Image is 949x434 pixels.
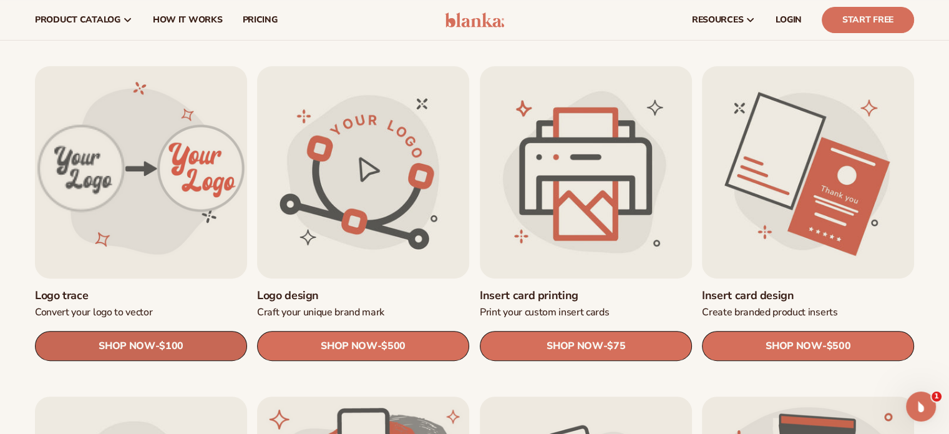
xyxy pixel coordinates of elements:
[932,392,942,402] span: 1
[776,15,802,25] span: LOGIN
[906,392,936,422] iframe: Intercom live chat
[99,340,155,352] span: SHOP NOW
[242,15,277,25] span: pricing
[159,341,183,353] span: $100
[257,289,469,303] a: Logo design
[480,332,692,362] a: SHOP NOW- $75
[822,7,914,33] a: Start Free
[766,340,822,352] span: SHOP NOW
[382,341,406,353] span: $500
[153,15,223,25] span: How It Works
[607,341,625,353] span: $75
[321,340,377,352] span: SHOP NOW
[702,332,914,362] a: SHOP NOW- $500
[547,340,603,352] span: SHOP NOW
[826,341,850,353] span: $500
[480,289,692,303] a: Insert card printing
[257,332,469,362] a: SHOP NOW- $500
[692,15,743,25] span: resources
[35,15,120,25] span: product catalog
[35,332,247,362] a: SHOP NOW- $100
[445,12,504,27] img: logo
[35,289,247,303] a: Logo trace
[702,289,914,303] a: Insert card design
